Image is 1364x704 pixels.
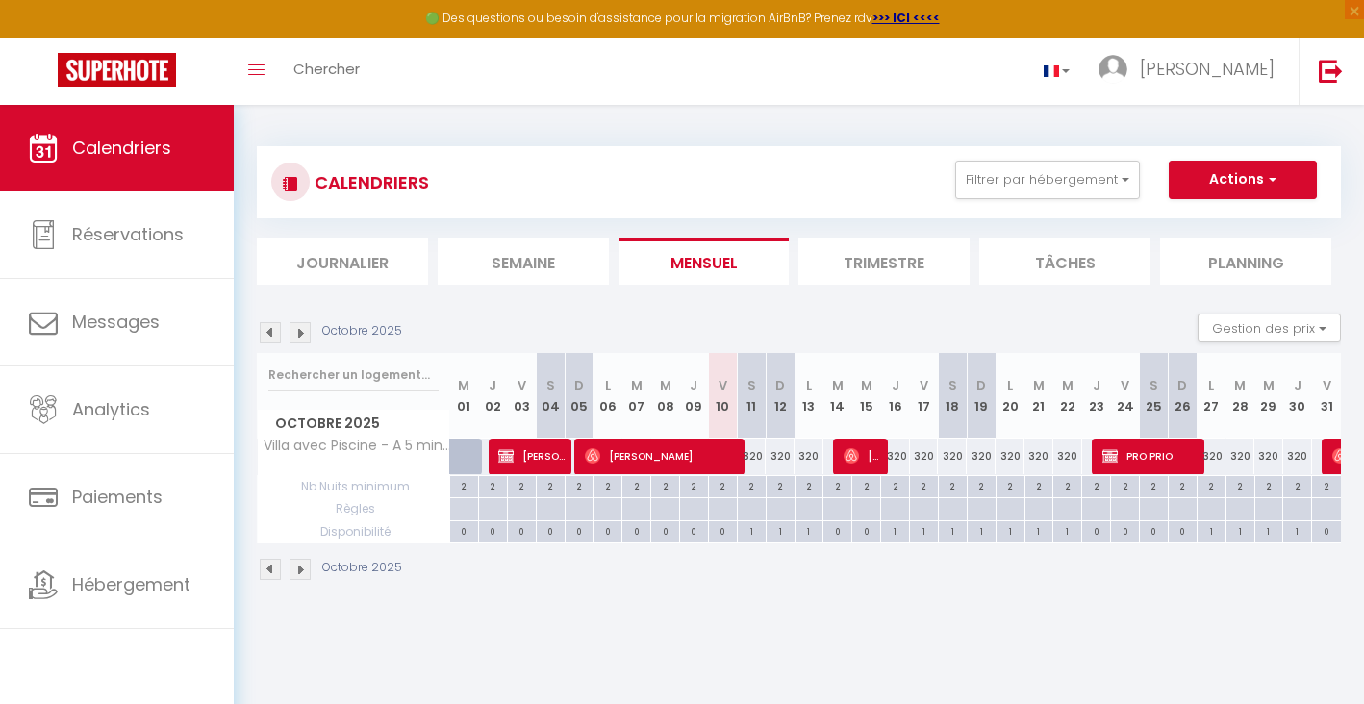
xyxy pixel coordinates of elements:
th: 22 [1053,353,1082,439]
abbr: L [1208,376,1214,394]
span: Hébergement [72,572,190,596]
div: 0 [1169,521,1197,540]
th: 19 [967,353,996,439]
li: Trimestre [798,238,970,285]
abbr: S [1149,376,1158,394]
abbr: J [1294,376,1301,394]
li: Tâches [979,238,1150,285]
abbr: M [660,376,671,394]
div: 0 [622,521,650,540]
div: 2 [651,476,679,494]
th: 02 [478,353,507,439]
div: 1 [1226,521,1254,540]
div: 320 [910,439,939,474]
th: 03 [507,353,536,439]
span: Messages [72,310,160,334]
div: 1 [997,521,1024,540]
th: 25 [1140,353,1169,439]
div: 320 [881,439,910,474]
div: 0 [823,521,851,540]
th: 21 [1024,353,1053,439]
img: Super Booking [58,53,176,87]
div: 1 [1283,521,1311,540]
th: 20 [996,353,1024,439]
abbr: V [719,376,727,394]
div: 1 [939,521,967,540]
span: [PERSON_NAME] [498,438,566,474]
th: 14 [823,353,852,439]
li: Semaine [438,238,609,285]
div: 0 [566,521,594,540]
div: 2 [939,476,967,494]
th: 07 [622,353,651,439]
div: 1 [1025,521,1053,540]
abbr: M [1033,376,1045,394]
div: 2 [767,476,795,494]
li: Mensuel [619,238,790,285]
img: logout [1319,59,1343,83]
span: PRO PRIO [1102,438,1199,474]
div: 0 [450,521,478,540]
th: 01 [450,353,479,439]
div: 1 [881,521,909,540]
div: 1 [796,521,823,540]
div: 1 [738,521,766,540]
th: 23 [1082,353,1111,439]
th: 05 [565,353,594,439]
div: 2 [1283,476,1311,494]
span: Réservations [72,222,184,246]
th: 16 [881,353,910,439]
div: 320 [1024,439,1053,474]
div: 2 [1111,476,1139,494]
div: 1 [1198,521,1225,540]
h3: CALENDRIERS [310,161,429,204]
abbr: S [747,376,756,394]
a: ... [PERSON_NAME] [1084,38,1299,105]
div: 2 [1025,476,1053,494]
abbr: M [458,376,469,394]
a: >>> ICI <<<< [872,10,940,26]
th: 13 [795,353,823,439]
th: 30 [1283,353,1312,439]
div: 2 [1082,476,1110,494]
div: 2 [1255,476,1283,494]
abbr: S [948,376,957,394]
abbr: V [518,376,526,394]
th: 12 [766,353,795,439]
button: Gestion des prix [1198,314,1341,342]
div: 0 [1140,521,1168,540]
abbr: V [1323,376,1331,394]
th: 04 [536,353,565,439]
div: 320 [1225,439,1254,474]
span: Nb Nuits minimum [258,476,449,497]
th: 18 [938,353,967,439]
div: 2 [537,476,565,494]
abbr: M [861,376,872,394]
div: 1 [910,521,938,540]
abbr: M [832,376,844,394]
div: 0 [680,521,708,540]
span: [PERSON_NAME] [844,438,882,474]
div: 0 [537,521,565,540]
th: 10 [708,353,737,439]
abbr: J [489,376,496,394]
abbr: V [1121,376,1129,394]
abbr: D [1177,376,1187,394]
span: Règles [258,498,449,519]
div: 1 [968,521,996,540]
button: Filtrer par hébergement [955,161,1140,199]
th: 27 [1197,353,1225,439]
abbr: V [920,376,928,394]
div: 1 [767,521,795,540]
th: 26 [1168,353,1197,439]
th: 24 [1111,353,1140,439]
div: 0 [852,521,880,540]
div: 2 [910,476,938,494]
abbr: M [631,376,643,394]
div: 2 [1140,476,1168,494]
abbr: J [892,376,899,394]
div: 2 [709,476,737,494]
div: 0 [479,521,507,540]
div: 0 [651,521,679,540]
div: 320 [1254,439,1283,474]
